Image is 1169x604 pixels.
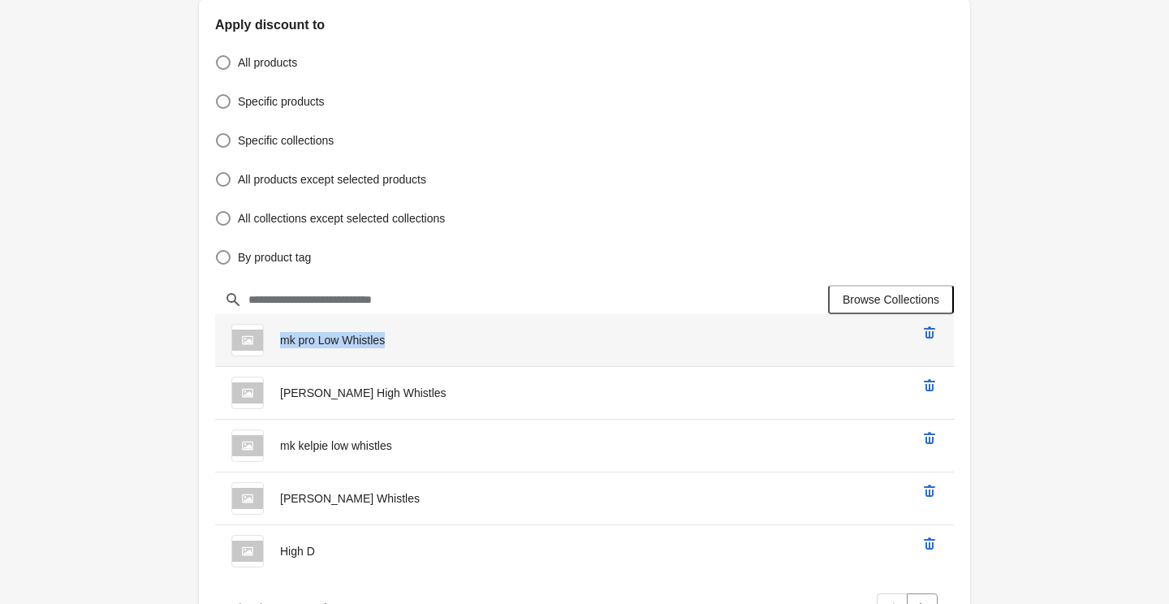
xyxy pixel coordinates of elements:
[238,54,297,71] span: All products
[238,132,334,149] span: Specific collections
[915,477,944,506] button: remove mk Bass Whistles’s product
[232,382,263,403] img: mk Midgie High Whistles
[828,285,954,314] button: Browse Collections
[232,435,263,455] img: mk kelpie low whistles
[215,15,954,35] h2: Apply discount to
[280,439,392,452] span: mk kelpie low whistles
[232,330,263,350] img: mk pro Low Whistles
[915,424,944,453] button: remove mk kelpie low whistles’s product
[915,318,944,347] button: remove mk pro Low Whistles’s product
[238,210,445,226] span: All collections except selected collections
[232,541,263,561] img: High D
[280,492,420,505] span: [PERSON_NAME] Whistles
[280,545,315,558] span: High D
[238,171,426,188] span: All products except selected products
[280,334,385,347] span: mk pro Low Whistles
[280,386,446,399] span: [PERSON_NAME] High Whistles
[843,293,939,306] span: Browse Collections
[232,488,263,508] img: mk Bass Whistles
[915,371,944,400] button: remove mk Midgie High Whistles’s product
[238,93,325,110] span: Specific products
[915,529,944,559] button: remove High D’s product
[238,249,311,265] span: By product tag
